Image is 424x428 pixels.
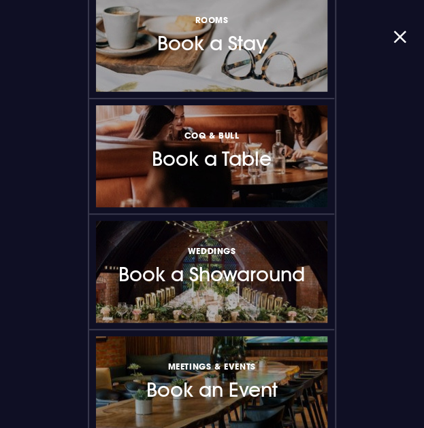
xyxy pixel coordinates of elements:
h3: Book an Event [146,359,278,402]
a: Coq & BullBook a Table [96,105,327,207]
span: Weddings [188,245,236,256]
h3: Book a Table [152,128,272,171]
span: Meetings & Events [167,361,255,372]
h3: Book a Showaround [118,243,305,286]
span: Coq & Bull [184,130,240,141]
h3: Book a Stay [157,12,267,55]
a: WeddingsBook a Showaround [96,221,327,323]
span: Rooms [195,14,229,25]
